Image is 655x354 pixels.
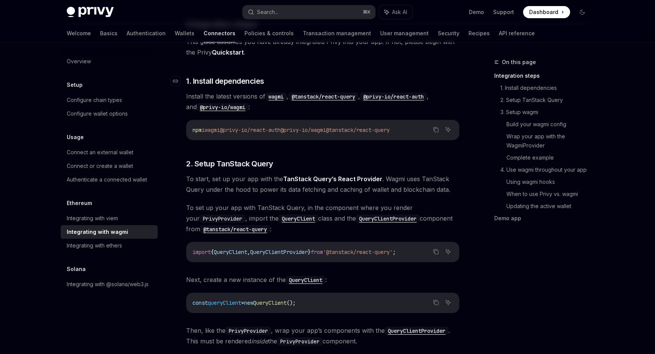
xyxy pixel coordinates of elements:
div: Configure wallet options [67,109,128,118]
a: Security [438,24,459,42]
div: Search... [257,8,278,17]
img: dark logo [67,7,114,17]
a: QueryClientProvider [356,215,420,222]
code: PrivyProvider [226,327,271,335]
a: QueryClient [286,276,325,284]
a: Build your wagmi config [506,118,594,130]
div: Connect or create a wallet [67,161,133,171]
span: { [211,249,214,255]
button: Copy the contents from the code block [431,247,441,257]
a: Connect or create a wallet [61,159,158,173]
button: Ask AI [443,298,453,307]
span: '@tanstack/react-query' [323,249,393,255]
em: inside [251,337,268,345]
a: @privy-io/wagmi [197,103,248,111]
div: Overview [67,57,91,66]
span: 2. Setup TanStack Query [186,158,273,169]
a: Transaction management [303,24,371,42]
a: When to use Privy vs. wagmi [506,188,594,200]
span: Install the latest versions of , , , and : [186,91,459,112]
div: Authenticate a connected wallet [67,175,147,184]
span: Dashboard [529,8,558,16]
a: @tanstack/react-query [288,92,358,100]
code: @privy-io/react-auth [360,92,427,101]
span: i [202,127,205,133]
a: QueryClient [279,215,318,222]
a: 4. Use wagmi throughout your app [500,164,594,176]
span: , [247,249,250,255]
a: Authenticate a connected wallet [61,173,158,186]
a: Policies & controls [244,24,294,42]
span: QueryClientProvider [250,249,308,255]
a: Connect an external wallet [61,146,158,159]
h5: Solana [67,265,86,274]
code: QueryClientProvider [356,215,420,223]
a: @privy-io/react-auth [360,92,427,100]
span: QueryClient [214,249,247,255]
a: @tanstack/react-query [200,225,270,233]
a: Navigate to header [171,76,186,86]
a: Quickstart [212,49,244,56]
span: const [193,299,208,306]
span: Next, create a new instance of the : [186,274,459,285]
button: Copy the contents from the code block [431,125,441,135]
span: new [244,299,253,306]
button: Ask AI [443,247,453,257]
a: Integrating with ethers [61,239,158,252]
a: QueryClientProvider [385,327,448,334]
div: Integrating with viem [67,214,118,223]
a: API reference [499,24,535,42]
div: Integrating with @solana/web3.js [67,280,149,289]
a: Complete example [506,152,594,164]
a: Integration steps [494,70,594,82]
h5: Ethereum [67,199,92,208]
code: QueryClient [279,215,318,223]
button: Search...⌘K [243,5,375,19]
span: (); [287,299,296,306]
code: @tanstack/react-query [288,92,358,101]
button: Toggle dark mode [576,6,588,18]
span: To start, set up your app with the . Wagmi uses TanStack Query under the hood to power its data f... [186,174,459,195]
a: Updating the active wallet [506,200,594,212]
a: User management [380,24,429,42]
h5: Setup [67,80,83,89]
span: @privy-io/react-auth [220,127,280,133]
span: 1. Install dependencies [186,76,264,86]
a: Integrating with viem [61,211,158,225]
a: Overview [61,55,158,68]
a: Configure wallet options [61,107,158,121]
span: from [311,249,323,255]
span: Ask AI [392,8,407,16]
a: Integrating with wagmi [61,225,158,239]
a: Support [493,8,514,16]
a: Authentication [127,24,166,42]
div: Connect an external wallet [67,148,133,157]
button: Ask AI [379,5,412,19]
code: PrivyProvider [277,337,323,346]
span: Then, like the , wrap your app’s components with the . This must be rendered the component. [186,325,459,346]
span: = [241,299,244,306]
span: wagmi [205,127,220,133]
span: QueryClient [253,299,287,306]
a: 1. Install dependencies [500,82,594,94]
button: Ask AI [443,125,453,135]
a: Integrating with @solana/web3.js [61,277,158,291]
span: npm [193,127,202,133]
h5: Usage [67,133,84,142]
span: This guide assumes you have already integrated Privy into your app. If not, please begin with the... [186,36,459,58]
span: ⌘ K [363,9,371,15]
a: TanStack Query’s React Provider [283,175,382,183]
a: Configure chain types [61,93,158,107]
span: To set up your app with TanStack Query, in the component where you render your , import the class... [186,202,459,234]
a: wagmi [265,92,287,100]
button: Copy the contents from the code block [431,298,441,307]
code: PrivyProvider [200,215,245,223]
a: Demo [469,8,484,16]
a: Recipes [469,24,490,42]
span: On this page [502,58,536,67]
div: Integrating with wagmi [67,227,128,237]
a: Using wagmi hooks [506,176,594,188]
a: Welcome [67,24,91,42]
